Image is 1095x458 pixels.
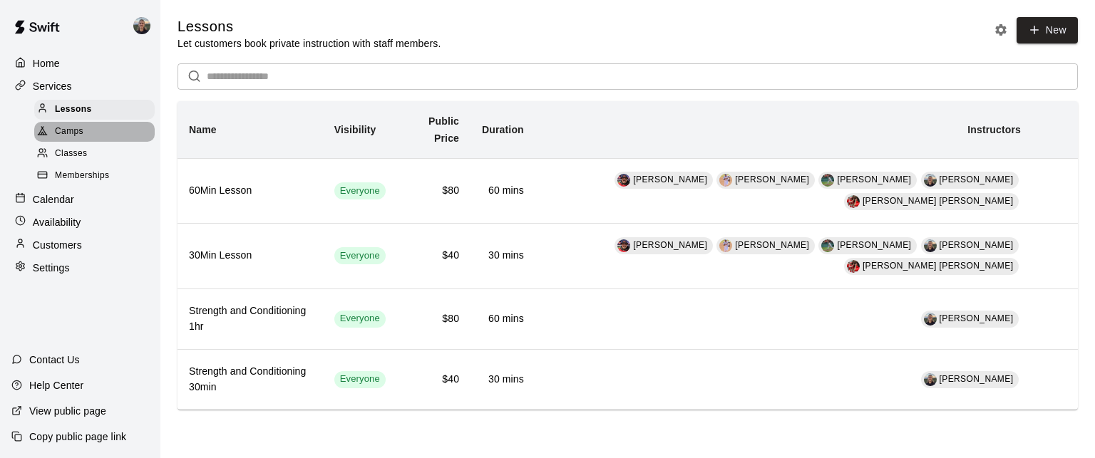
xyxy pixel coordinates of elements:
span: [PERSON_NAME] [940,175,1014,184]
a: Customers [11,234,149,256]
span: [PERSON_NAME] [633,240,707,250]
h6: 30 mins [482,372,524,387]
button: Lesson settings [990,19,1012,41]
h6: Strength and Conditioning 1hr [189,303,312,335]
p: Let customers book private instruction with staff members. [178,36,441,51]
p: Home [33,56,60,71]
span: [PERSON_NAME] [PERSON_NAME] [863,196,1014,206]
a: Lessons [34,98,160,120]
span: Everyone [334,184,386,198]
p: Help Center [29,378,83,392]
p: Settings [33,261,70,275]
b: Visibility [334,124,376,135]
h6: 30Min Lesson [189,248,312,264]
span: [PERSON_NAME] [PERSON_NAME] [863,261,1014,271]
p: Services [33,79,72,93]
img: Ryan Warner [821,174,834,187]
p: Contact Us [29,353,80,367]
span: [PERSON_NAME] [837,240,911,250]
span: [PERSON_NAME] [940,240,1014,250]
img: Ryan Warner [821,239,834,252]
h6: $80 [408,183,459,199]
img: Bryan Hill [924,373,937,386]
b: Public Price [428,115,459,144]
div: Camps [34,122,155,142]
div: Memberships [34,166,155,186]
p: Customers [33,238,82,252]
a: Settings [11,257,149,279]
span: [PERSON_NAME] [940,374,1014,384]
p: Calendar [33,192,74,207]
a: Availability [11,212,149,233]
b: Instructors [967,124,1021,135]
div: This service is visible to all of your customers [334,311,386,328]
span: Everyone [334,312,386,326]
div: Lessons [34,100,155,120]
img: Jackson Smith [847,260,860,273]
h6: 30 mins [482,248,524,264]
a: Calendar [11,189,149,210]
h6: 60 mins [482,311,524,327]
h6: $80 [408,311,459,327]
h6: $40 [408,372,459,387]
a: Classes [34,143,160,165]
div: Classes [34,144,155,164]
span: Memberships [55,169,109,183]
a: Memberships [34,165,160,187]
span: Camps [55,125,83,139]
a: Home [11,53,149,74]
a: Services [11,76,149,97]
p: Availability [33,215,81,229]
div: This service is visible to all of your customers [334,182,386,199]
img: Bryan Hill [133,17,150,34]
div: This service is visible to all of your customers [334,371,386,388]
span: Lessons [55,103,92,117]
img: Bryan Hill [924,239,937,252]
span: [PERSON_NAME] [735,240,809,250]
span: [PERSON_NAME] [837,175,911,184]
table: simple table [178,101,1078,410]
p: View public page [29,404,106,418]
img: Bryan Hill [924,313,937,326]
img: Joe Schafer [617,239,630,252]
span: [PERSON_NAME] [735,175,809,184]
img: Jackson Smith [847,195,860,208]
div: Bryan Hill [130,11,160,40]
h6: $40 [408,248,459,264]
h6: Strength and Conditioning 30min [189,364,312,395]
span: [PERSON_NAME] [633,175,707,184]
span: Everyone [334,249,386,263]
b: Name [189,124,217,135]
h6: 60Min Lesson [189,183,312,199]
span: Everyone [334,373,386,386]
h5: Lessons [178,17,441,36]
a: New [1017,17,1078,43]
h6: 60 mins [482,183,524,199]
a: Camps [34,120,160,142]
img: RJ Gundolff [719,239,732,252]
img: Joe Schafer [617,174,630,187]
span: [PERSON_NAME] [940,313,1014,323]
img: Bryan Hill [924,174,937,187]
div: This service is visible to all of your customers [334,247,386,264]
img: RJ Gundolff [719,174,732,187]
b: Duration [482,124,524,135]
span: Classes [55,147,87,161]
